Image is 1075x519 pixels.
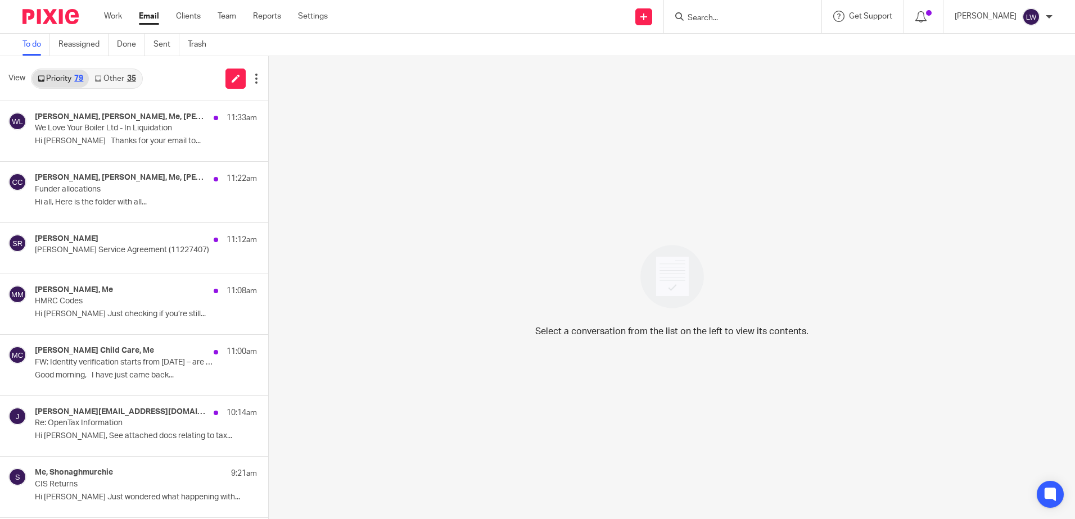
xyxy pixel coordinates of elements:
p: 11:08am [227,285,257,297]
img: svg%3E [8,407,26,425]
p: 11:22am [227,173,257,184]
a: Done [117,34,145,56]
h4: [PERSON_NAME], Me [35,285,113,295]
h4: [PERSON_NAME], [PERSON_NAME], Me, [PERSON_NAME] [35,112,208,122]
img: svg%3E [8,285,26,303]
p: 11:33am [227,112,257,124]
p: Hi [PERSON_NAME] Just wondered what happening with... [35,493,257,502]
h4: [PERSON_NAME] [35,234,98,244]
span: View [8,72,25,84]
a: Reports [253,11,281,22]
p: Select a conversation from the list on the left to view its contents. [535,325,808,338]
p: Good morning, I have just came back... [35,371,257,380]
img: svg%3E [8,112,26,130]
img: svg%3E [8,234,26,252]
img: svg%3E [1022,8,1040,26]
a: Priority79 [32,70,89,88]
img: svg%3E [8,468,26,486]
p: Hi all, Here is the folder with all... [35,198,257,207]
h4: [PERSON_NAME][EMAIL_ADDRESS][DOMAIN_NAME], [PERSON_NAME], Me [35,407,208,417]
p: 11:12am [227,234,257,245]
p: We Love Your Boiler Ltd - In Liquidation [35,124,213,133]
p: Re: OpenTax Information [35,418,213,428]
p: Hi [PERSON_NAME] Just checking if you’re still... [35,309,257,319]
a: Sent [153,34,179,56]
p: [PERSON_NAME] [955,11,1017,22]
p: 9:21am [231,468,257,479]
h4: [PERSON_NAME] Child Care, Me [35,346,154,356]
span: Get Support [849,12,892,20]
img: svg%3E [8,173,26,191]
a: Settings [298,11,328,22]
a: Email [139,11,159,22]
a: Trash [188,34,215,56]
div: 35 [127,75,136,83]
p: 11:00am [227,346,257,357]
input: Search [686,13,788,24]
a: Other35 [89,70,141,88]
p: CIS Returns [35,480,213,489]
h4: [PERSON_NAME], [PERSON_NAME], Me, [PERSON_NAME] [35,173,208,183]
p: 10:14am [227,407,257,418]
a: Work [104,11,122,22]
img: Pixie [22,9,79,24]
a: Clients [176,11,201,22]
img: svg%3E [8,346,26,364]
p: Funder allocations [35,185,213,194]
div: 79 [74,75,83,83]
img: image [633,238,711,316]
a: Reassigned [58,34,109,56]
a: Team [218,11,236,22]
p: FW: Identity verification starts from [DATE] – are you ready? [35,358,213,367]
p: [PERSON_NAME] Service Agreement (11227407) [35,245,213,255]
p: Hi [PERSON_NAME] Thanks for your email to... [35,136,257,146]
p: HMRC Codes [35,297,213,306]
h4: Me, Shonaghmurchie [35,468,113,477]
p: Hi [PERSON_NAME], See attached docs relating to tax... [35,431,257,441]
a: To do [22,34,50,56]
